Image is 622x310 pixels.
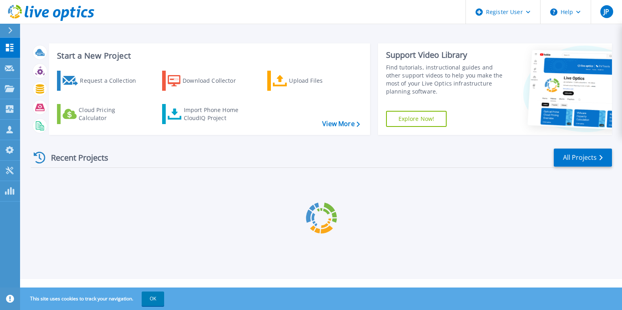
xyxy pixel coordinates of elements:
[57,51,360,60] h3: Start a New Project
[184,106,246,122] div: Import Phone Home CloudIQ Project
[183,73,247,89] div: Download Collector
[79,106,143,122] div: Cloud Pricing Calculator
[322,120,360,128] a: View More
[267,71,357,91] a: Upload Files
[386,50,504,60] div: Support Video Library
[22,292,164,306] span: This site uses cookies to track your navigation.
[289,73,353,89] div: Upload Files
[142,292,164,306] button: OK
[554,149,612,167] a: All Projects
[386,111,447,127] a: Explore Now!
[80,73,144,89] div: Request a Collection
[604,8,609,15] span: JP
[57,104,146,124] a: Cloud Pricing Calculator
[31,148,119,167] div: Recent Projects
[57,71,146,91] a: Request a Collection
[386,63,504,96] div: Find tutorials, instructional guides and other support videos to help you make the most of your L...
[162,71,252,91] a: Download Collector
